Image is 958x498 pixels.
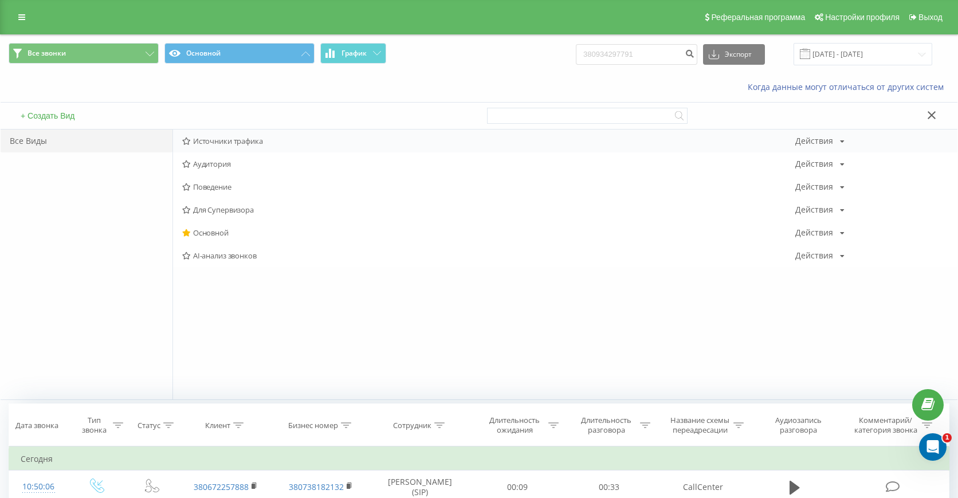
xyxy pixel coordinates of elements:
div: Длительность ожидания [484,415,545,435]
input: Поиск по номеру [576,44,697,65]
span: Все звонки [28,49,66,58]
span: 1 [943,433,952,442]
div: Действия [795,229,833,237]
span: Выход [918,13,943,22]
span: Поведение [182,183,795,191]
div: Комментарий/категория звонка [852,415,919,435]
div: Тип звонка [78,415,111,435]
button: Все звонки [9,43,159,64]
div: Название схемы переадресации [669,415,731,435]
div: Дата звонка [15,421,58,430]
span: Реферальная программа [711,13,805,22]
span: Основной [182,229,795,237]
span: График [341,49,367,57]
div: Действия [795,206,833,214]
button: Основной [164,43,315,64]
span: Источники трафика [182,137,795,145]
span: Для Супервизора [182,206,795,214]
div: Бизнес номер [288,421,338,430]
div: Сотрудник [393,421,431,430]
iframe: Intercom live chat [919,433,947,461]
button: График [320,43,386,64]
button: + Создать Вид [17,111,78,121]
div: Действия [795,160,833,168]
a: 380738182132 [289,481,344,492]
button: Закрыть [924,110,940,122]
span: AI-анализ звонков [182,252,795,260]
div: Действия [795,252,833,260]
div: Клиент [205,421,230,430]
div: Длительность разговора [576,415,637,435]
div: Действия [795,183,833,191]
div: Все Виды [1,130,172,152]
div: 10:50:06 [21,476,56,498]
span: Настройки профиля [825,13,900,22]
a: Когда данные могут отличаться от других систем [748,81,949,92]
div: Аудиозапись разговора [761,415,836,435]
button: Экспорт [703,44,765,65]
span: Аудитория [182,160,795,168]
div: Статус [138,421,160,430]
div: Действия [795,137,833,145]
td: Сегодня [9,448,949,470]
a: 380672257888 [194,481,249,492]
